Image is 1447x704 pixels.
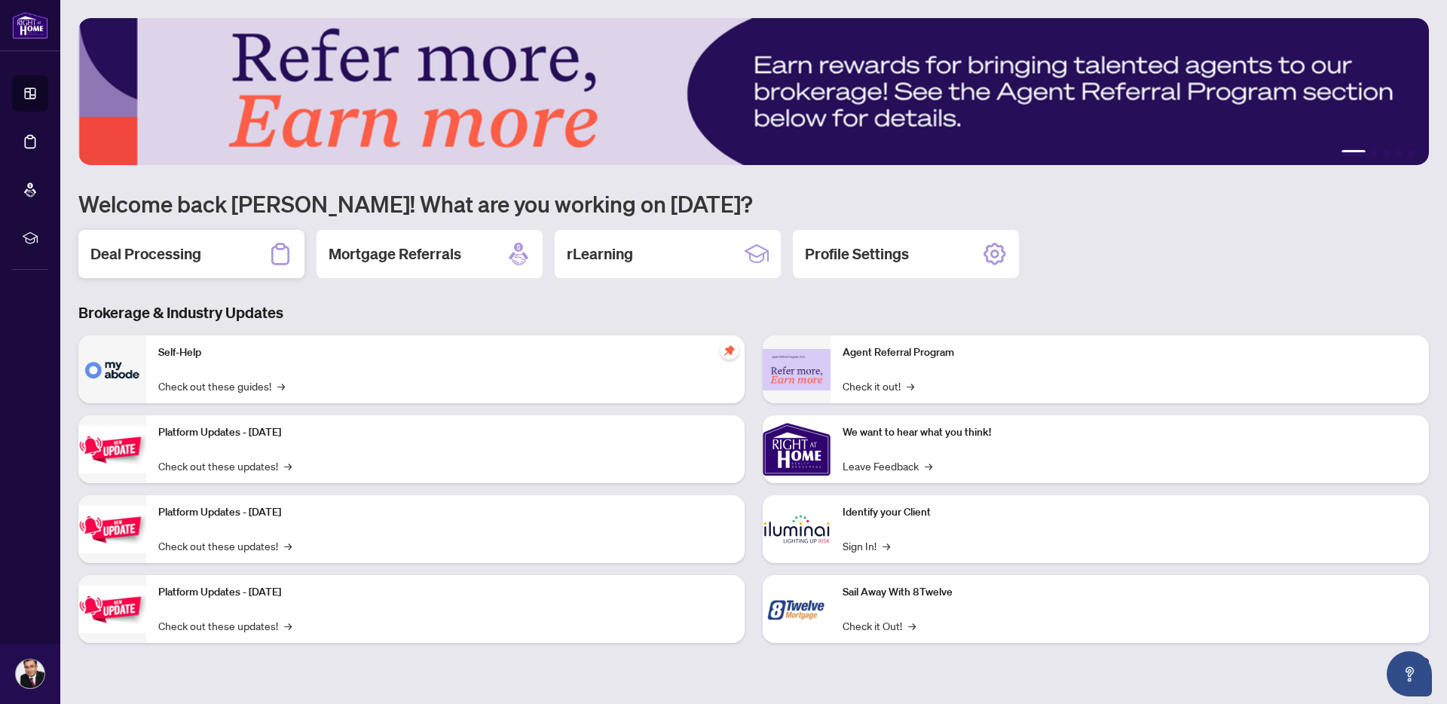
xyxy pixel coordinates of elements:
[16,660,44,688] img: Profile Icon
[1372,150,1378,156] button: 2
[78,506,146,553] img: Platform Updates - July 8, 2025
[277,378,285,394] span: →
[158,378,285,394] a: Check out these guides!→
[1408,150,1414,156] button: 5
[843,537,890,554] a: Sign In!→
[158,584,733,601] p: Platform Updates - [DATE]
[763,415,831,483] img: We want to hear what you think!
[763,575,831,643] img: Sail Away With 8Twelve
[1341,150,1366,156] button: 1
[843,504,1417,521] p: Identify your Client
[78,302,1429,323] h3: Brokerage & Industry Updates
[908,617,916,634] span: →
[843,584,1417,601] p: Sail Away With 8Twelve
[843,424,1417,441] p: We want to hear what you think!
[843,458,932,474] a: Leave Feedback→
[158,458,292,474] a: Check out these updates!→
[78,18,1429,165] img: Slide 0
[843,378,914,394] a: Check it out!→
[1384,150,1390,156] button: 3
[805,243,909,265] h2: Profile Settings
[78,189,1429,218] h1: Welcome back [PERSON_NAME]! What are you working on [DATE]?
[158,617,292,634] a: Check out these updates!→
[720,341,739,360] span: pushpin
[925,458,932,474] span: →
[1387,651,1432,696] button: Open asap
[763,495,831,563] img: Identify your Client
[284,458,292,474] span: →
[12,11,48,39] img: logo
[78,586,146,633] img: Platform Updates - June 23, 2025
[843,344,1417,361] p: Agent Referral Program
[158,504,733,521] p: Platform Updates - [DATE]
[284,617,292,634] span: →
[329,243,461,265] h2: Mortgage Referrals
[1396,150,1402,156] button: 4
[158,424,733,441] p: Platform Updates - [DATE]
[158,344,733,361] p: Self-Help
[567,243,633,265] h2: rLearning
[78,335,146,403] img: Self-Help
[883,537,890,554] span: →
[158,537,292,554] a: Check out these updates!→
[843,617,916,634] a: Check it Out!→
[90,243,201,265] h2: Deal Processing
[284,537,292,554] span: →
[907,378,914,394] span: →
[78,426,146,473] img: Platform Updates - July 21, 2025
[763,349,831,390] img: Agent Referral Program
